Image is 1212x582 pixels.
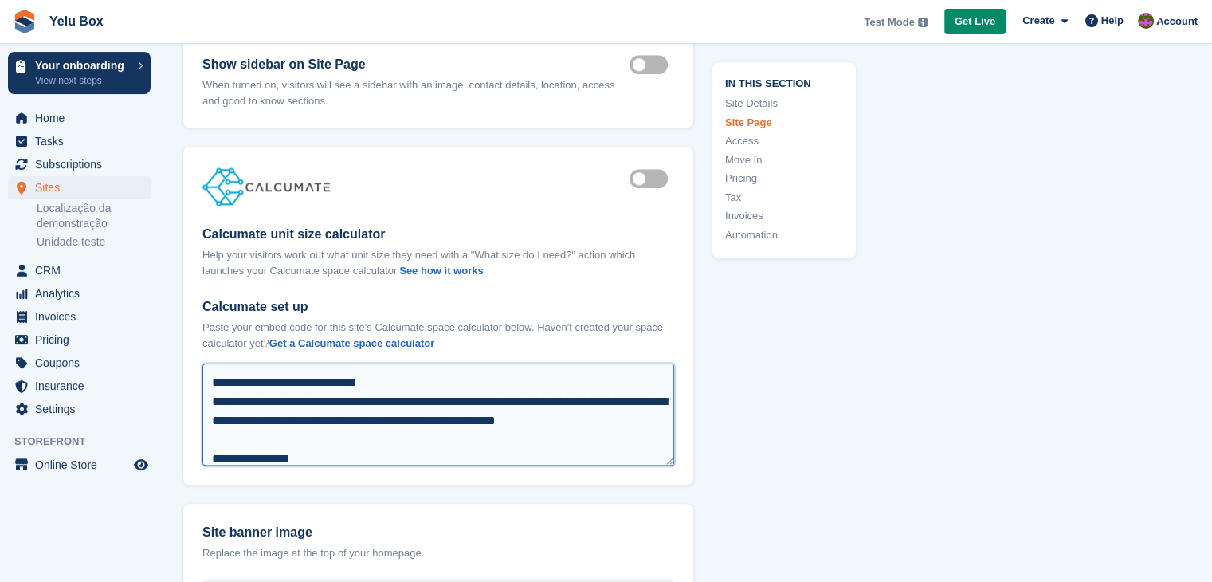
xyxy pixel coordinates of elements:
[35,454,131,476] span: Online Store
[35,328,131,351] span: Pricing
[8,375,151,397] a: menu
[8,176,151,199] a: menu
[202,297,674,317] label: Calcumate set up
[269,337,434,349] a: Get a Calcumate space calculator
[8,454,151,476] a: menu
[35,60,130,71] p: Your onboarding
[13,10,37,33] img: stora-icon-8386f47178a22dfd0bd8f6a31ec36ba5ce8667c1dd55bd0f319d3a0aa187defe.svg
[864,14,914,30] span: Test Mode
[725,75,843,90] span: In this section
[955,14,995,29] span: Get Live
[35,282,131,305] span: Analytics
[630,63,674,65] label: Storefront show sidebar on site page
[8,328,151,351] a: menu
[202,77,630,108] p: When turned on, visitors will see a sidebar with an image, contact details, location, access and ...
[725,227,843,243] a: Automation
[725,190,843,206] a: Tax
[8,305,151,328] a: menu
[202,166,331,206] img: calcumate_logo-68c4a8085deca898b53b220a1c7e8a9816cf402ee1955ba1cf094f9c8ec4eff4.jpg
[918,18,928,27] img: icon-info-grey-7440780725fd019a000dd9b08b2336e03edf1995a4989e88bcd33f0948082b44.svg
[202,225,674,244] label: Calcumate unit size calculator
[725,209,843,225] a: Invoices
[202,545,674,561] p: Replace the image at the top of your homepage.
[399,265,483,277] a: See how it works
[37,201,151,231] a: Localização da demonstração
[202,247,674,278] p: Help your visitors work out what unit size they need with a "What size do I need?" action which l...
[8,259,151,281] a: menu
[725,115,843,131] a: Site Page
[8,153,151,175] a: menu
[8,52,151,94] a: Your onboarding View next steps
[35,107,131,129] span: Home
[131,455,151,474] a: Preview store
[35,352,131,374] span: Coupons
[37,234,151,250] a: Unidade teste
[1156,14,1198,29] span: Account
[1022,13,1054,29] span: Create
[202,320,674,351] p: Paste your embed code for this site's Calcumate space calculator below. Haven't created your spac...
[202,523,674,542] label: Site banner image
[8,130,151,152] a: menu
[35,398,131,420] span: Settings
[8,398,151,420] a: menu
[43,8,110,34] a: Yelu Box
[725,96,843,112] a: Site Details
[725,171,843,187] a: Pricing
[630,177,674,179] label: Is active
[35,176,131,199] span: Sites
[725,134,843,150] a: Access
[1138,13,1154,29] img: Carolina Thiemi Castro Doi
[35,259,131,281] span: CRM
[8,282,151,305] a: menu
[1101,13,1124,29] span: Help
[8,352,151,374] a: menu
[944,9,1006,35] a: Get Live
[8,107,151,129] a: menu
[35,73,130,88] p: View next steps
[35,130,131,152] span: Tasks
[35,375,131,397] span: Insurance
[202,55,630,74] label: Show sidebar on Site Page
[35,305,131,328] span: Invoices
[35,153,131,175] span: Subscriptions
[725,152,843,168] a: Move In
[14,434,159,450] span: Storefront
